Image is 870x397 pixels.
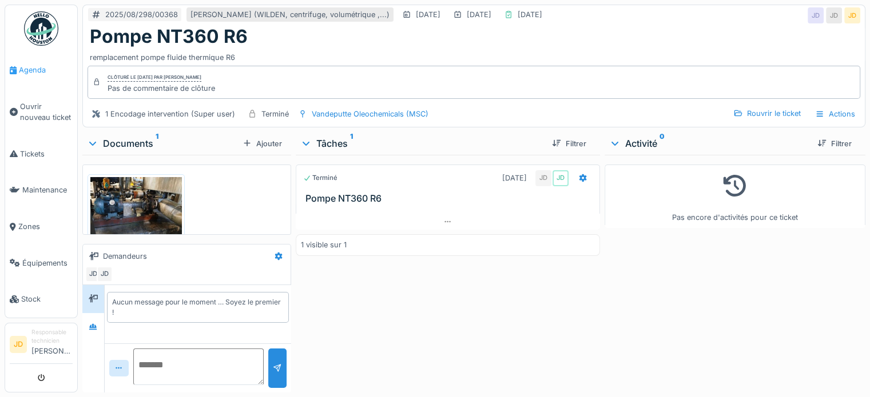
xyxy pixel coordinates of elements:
sup: 0 [660,137,665,150]
div: [DATE] [416,9,440,20]
div: Terminé [303,173,337,183]
div: Pas de commentaire de clôture [108,83,215,94]
div: Ajouter [238,136,287,151]
div: JD [826,7,842,23]
div: Aucun message pour le moment … Soyez le premier ! [112,297,284,318]
sup: 1 [350,137,353,150]
span: Ouvrir nouveau ticket [20,101,73,123]
h3: Pompe NT360 R6 [305,193,595,204]
div: Rouvrir le ticket [729,106,805,121]
div: [DATE] [502,173,527,183]
div: Responsable technicien [31,328,73,346]
div: 2025/08/298/00368 [105,9,178,20]
sup: 1 [156,137,158,150]
div: Vandeputte Oleochemicals (MSC) [312,109,428,119]
span: Zones [18,221,73,232]
div: remplacement pompe fluide thermique R6 [90,47,858,63]
div: JD [97,266,113,282]
li: [PERSON_NAME] [31,328,73,361]
div: [PERSON_NAME] (WILDEN, centrifuge, volumétrique ,...) [190,9,390,20]
a: Maintenance [5,172,77,208]
a: Ouvrir nouveau ticket [5,89,77,136]
img: Badge_color-CXgf-gQk.svg [24,11,58,46]
div: Demandeurs [103,251,147,262]
span: Stock [21,294,73,304]
a: JD Responsable technicien[PERSON_NAME] [10,328,73,364]
div: Tâches [300,137,543,150]
div: [DATE] [518,9,542,20]
h1: Pompe NT360 R6 [90,26,248,47]
div: JD [808,7,824,23]
div: Clôturé le [DATE] par [PERSON_NAME] [108,74,201,82]
div: JD [844,7,860,23]
div: [DATE] [467,9,491,20]
span: Tickets [20,149,73,159]
span: Agenda [19,65,73,75]
div: Pas encore d'activités pour ce ticket [612,170,858,223]
div: Activité [609,137,808,150]
span: Maintenance [22,185,73,195]
a: Stock [5,281,77,318]
a: Tickets [5,136,77,173]
div: JD [85,266,101,282]
div: Documents [87,137,238,150]
div: JD [553,170,569,186]
div: 1 visible sur 1 [301,239,347,250]
div: JD [535,170,551,186]
div: 1 Encodage intervention (Super user) [105,109,235,119]
div: Actions [810,106,860,122]
a: Zones [5,208,77,245]
a: Agenda [5,52,77,89]
span: Équipements [22,258,73,268]
li: JD [10,336,27,353]
img: 5ts61dzkpjoqsiut2pmkynafh3jg [90,177,182,246]
div: Filtrer [547,136,591,151]
a: Équipements [5,245,77,282]
div: Filtrer [813,136,856,151]
div: Terminé [261,109,289,119]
